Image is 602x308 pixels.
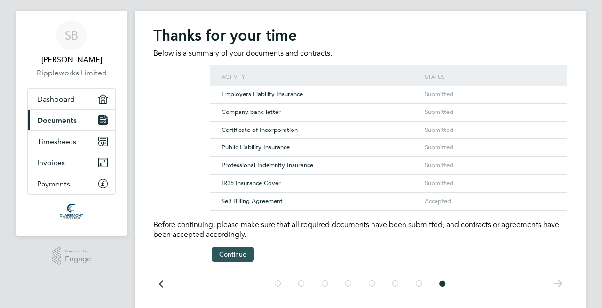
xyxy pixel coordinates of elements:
span: Dashboard [37,95,75,104]
span: Payments [37,179,70,188]
span: Public Liability Insurance [222,143,290,151]
div: Status [422,65,558,87]
span: Documents [37,116,77,125]
a: Go to home page [27,204,116,219]
p: Below is a summary of your documents and contracts. [153,49,567,58]
a: Documents [28,110,115,130]
button: Continue [212,247,254,262]
span: Submitted [425,161,453,169]
div: Activity [219,65,422,87]
span: Self Billing Agreement [222,197,283,205]
span: IR35 Insurance Cover [222,179,281,187]
span: Accepted [425,197,451,205]
span: Invoices [37,158,65,167]
a: Powered byEngage [52,247,92,265]
span: Certificate of Incorporation [222,126,298,134]
span: Submitted [425,143,453,151]
a: Dashboard [28,89,115,109]
span: Professional Indemnity Insurance [222,161,313,169]
a: Invoices [28,152,115,173]
span: Engage [65,255,91,263]
span: Timesheets [37,137,76,146]
a: Timesheets [28,131,115,152]
a: Rippleworks Limited [27,67,116,79]
img: claremontconsulting1-logo-retina.png [60,204,83,219]
span: Submitted [425,126,453,134]
span: Submitted [425,108,453,116]
span: Powered by [65,247,91,255]
h2: Thanks for your time [153,26,567,45]
span: Submitted [425,179,453,187]
a: Payments [28,173,115,194]
span: Submitted [425,90,453,98]
span: Company bank letter [222,108,281,116]
span: Simon Burdett [27,54,116,65]
a: SB[PERSON_NAME] [27,20,116,65]
span: SB [65,29,78,41]
p: Before continuing, please make sure that all required documents have been submitted, and contract... [153,220,567,240]
span: Employers Liability Insurance [222,90,303,98]
nav: Main navigation [16,11,127,236]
